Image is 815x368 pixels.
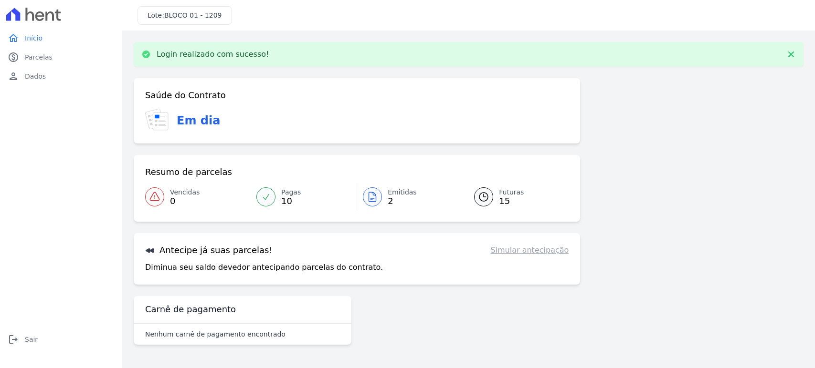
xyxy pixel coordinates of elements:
[8,334,19,345] i: logout
[25,33,42,43] span: Início
[8,71,19,82] i: person
[4,67,118,86] a: personDados
[145,262,383,273] p: Diminua seu saldo devedor antecipando parcelas do contrato.
[164,11,222,19] span: BLOCO 01 - 1209
[357,184,463,210] a: Emitidas 2
[148,10,222,20] h3: Lote:
[145,329,286,339] p: Nenhum carnê de pagamento encontrado
[388,197,417,205] span: 2
[4,48,118,67] a: paidParcelas
[251,184,357,210] a: Pagas 10
[463,184,569,210] a: Futuras 15
[281,197,301,205] span: 10
[25,52,53,62] span: Parcelas
[8,32,19,44] i: home
[4,29,118,48] a: homeInício
[388,187,417,197] span: Emitidas
[499,197,524,205] span: 15
[145,184,251,210] a: Vencidas 0
[281,187,301,197] span: Pagas
[25,72,46,81] span: Dados
[8,51,19,63] i: paid
[157,50,269,59] p: Login realizado com sucesso!
[170,187,200,197] span: Vencidas
[145,245,273,256] h3: Antecipe já suas parcelas!
[145,90,226,101] h3: Saúde do Contrato
[490,245,569,256] a: Simular antecipação
[499,187,524,197] span: Futuras
[145,166,232,178] h3: Resumo de parcelas
[145,304,236,315] h3: Carnê de pagamento
[25,335,38,344] span: Sair
[177,112,220,129] h3: Em dia
[170,197,200,205] span: 0
[4,330,118,349] a: logoutSair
